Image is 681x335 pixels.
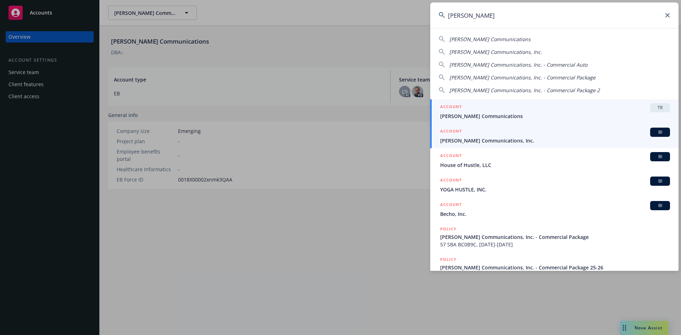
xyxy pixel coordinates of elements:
[440,225,456,233] h5: POLICY
[430,148,679,173] a: ACCOUNTBIHouse of Hustle, LLC
[430,173,679,197] a: ACCOUNTBIYOGA HUSTLE, INC.
[430,222,679,252] a: POLICY[PERSON_NAME] Communications, Inc. - Commercial Package57 SBA BC0B9C, [DATE]-[DATE]
[440,177,462,185] h5: ACCOUNT
[653,153,667,160] span: BI
[449,74,596,81] span: [PERSON_NAME] Communications, Inc. - Commercial Package
[440,137,670,144] span: [PERSON_NAME] Communications, Inc.
[430,99,679,124] a: ACCOUNTTR[PERSON_NAME] Communications
[440,112,670,120] span: [PERSON_NAME] Communications
[440,241,670,248] span: 57 SBA BC0B9C, [DATE]-[DATE]
[430,124,679,148] a: ACCOUNTBI[PERSON_NAME] Communications, Inc.
[440,201,462,210] h5: ACCOUNT
[440,233,670,241] span: [PERSON_NAME] Communications, Inc. - Commercial Package
[430,252,679,283] a: POLICY[PERSON_NAME] Communications, Inc. - Commercial Package 25-26
[653,178,667,184] span: BI
[653,105,667,111] span: TR
[449,61,587,68] span: [PERSON_NAME] Communications, Inc. - Commercial Auto
[440,161,670,169] span: House of Hustle, LLC
[653,129,667,135] span: BI
[449,36,531,43] span: [PERSON_NAME] Communications
[430,197,679,222] a: ACCOUNTBIBecho, Inc.
[653,202,667,209] span: BI
[440,152,462,161] h5: ACCOUNT
[440,186,670,193] span: YOGA HUSTLE, INC.
[449,49,542,55] span: [PERSON_NAME] Communications, Inc.
[440,264,670,271] span: [PERSON_NAME] Communications, Inc. - Commercial Package 25-26
[440,103,462,112] h5: ACCOUNT
[440,128,462,136] h5: ACCOUNT
[430,2,679,28] input: Search...
[440,210,670,218] span: Becho, Inc.
[440,256,456,263] h5: POLICY
[449,87,600,94] span: [PERSON_NAME] Communications, Inc. - Commercial Package 2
